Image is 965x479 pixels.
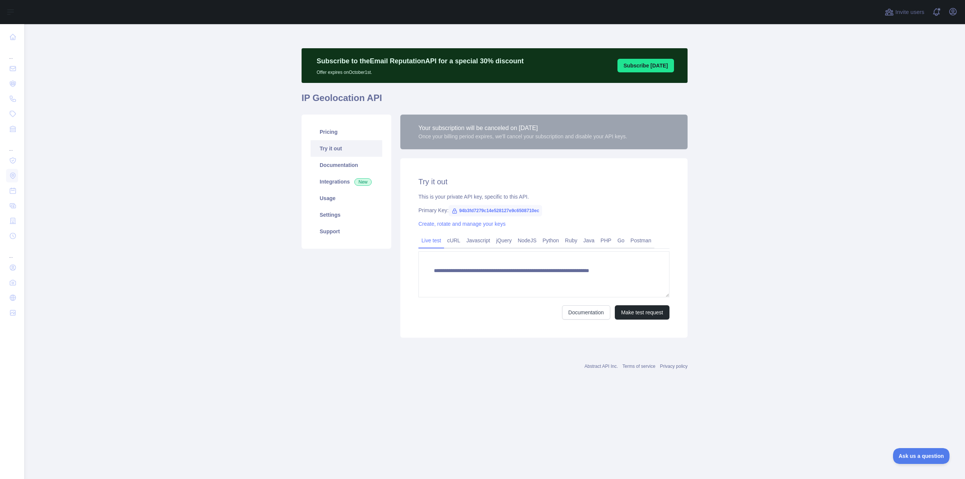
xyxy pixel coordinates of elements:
[660,364,688,369] a: Privacy policy
[418,221,505,227] a: Create, rotate and manage your keys
[463,234,493,246] a: Javascript
[6,244,18,259] div: ...
[311,190,382,207] a: Usage
[883,6,926,18] button: Invite users
[539,234,562,246] a: Python
[6,137,18,152] div: ...
[893,448,950,464] iframe: Toggle Customer Support
[493,234,515,246] a: jQuery
[617,59,674,72] button: Subscribe [DATE]
[311,157,382,173] a: Documentation
[317,56,524,66] p: Subscribe to the Email Reputation API for a special 30 % discount
[515,234,539,246] a: NodeJS
[614,234,628,246] a: Go
[311,124,382,140] a: Pricing
[418,124,627,133] div: Your subscription will be canceled on [DATE]
[895,8,924,17] span: Invite users
[311,207,382,223] a: Settings
[418,207,669,214] div: Primary Key:
[311,140,382,157] a: Try it out
[311,223,382,240] a: Support
[302,92,688,110] h1: IP Geolocation API
[585,364,618,369] a: Abstract API Inc.
[444,234,463,246] a: cURL
[418,176,669,187] h2: Try it out
[418,234,444,246] a: Live test
[6,45,18,60] div: ...
[418,193,669,200] div: This is your private API key, specific to this API.
[622,364,655,369] a: Terms of service
[449,205,542,216] span: 94b3fd7279c14e528127e9c6508710ec
[597,234,614,246] a: PHP
[628,234,654,246] a: Postman
[581,234,598,246] a: Java
[562,305,610,320] a: Documentation
[354,178,372,186] span: New
[562,234,581,246] a: Ruby
[317,66,524,75] p: Offer expires on October 1st.
[418,133,627,140] div: Once your billing period expires, we'll cancel your subscription and disable your API keys.
[311,173,382,190] a: Integrations New
[615,305,669,320] button: Make test request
